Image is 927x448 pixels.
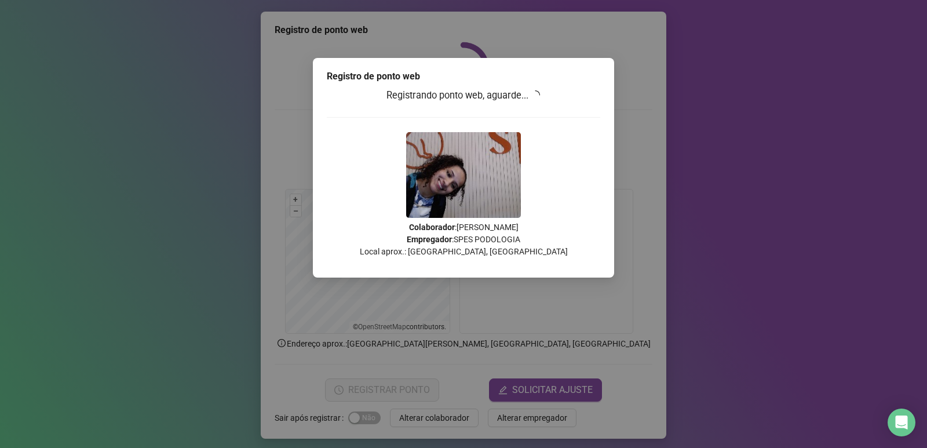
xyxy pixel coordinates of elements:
[327,70,600,83] div: Registro de ponto web
[327,221,600,258] p: : [PERSON_NAME] : SPES PODOLOGIA Local aprox.: [GEOGRAPHIC_DATA], [GEOGRAPHIC_DATA]
[407,235,452,244] strong: Empregador
[406,132,521,218] img: 2Q==
[888,409,915,436] div: Open Intercom Messenger
[409,223,455,232] strong: Colaborador
[531,90,540,100] span: loading
[327,88,600,103] h3: Registrando ponto web, aguarde...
